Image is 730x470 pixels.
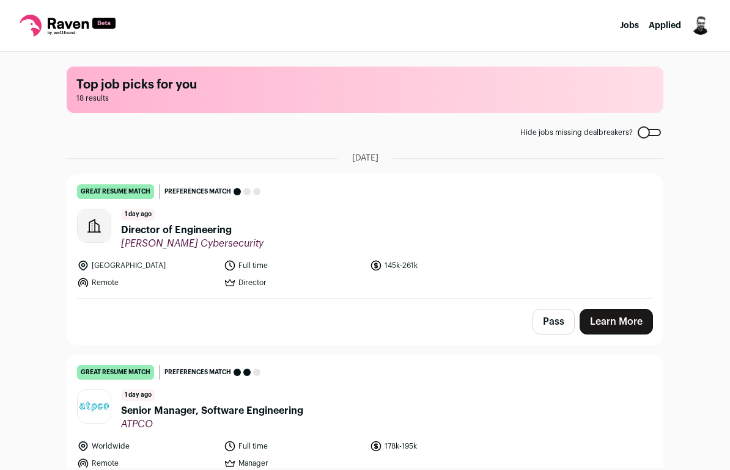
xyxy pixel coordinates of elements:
[121,418,303,430] span: ATPCO
[77,259,216,272] li: [GEOGRAPHIC_DATA]
[76,93,654,103] span: 18 results
[121,237,264,250] span: [PERSON_NAME] Cybersecurity
[580,309,653,334] a: Learn More
[649,21,681,30] a: Applied
[78,390,111,423] img: 3fc28946ff29f0d29e7235ce9850e53559327177e91a60cd16ba233631833917.jpg
[121,223,264,237] span: Director of Engineering
[164,186,231,198] span: Preferences match
[224,277,363,289] li: Director
[121,403,303,418] span: Senior Manager, Software Engineering
[520,128,633,137] span: Hide jobs missing dealbreakers?
[533,309,575,334] button: Pass
[121,389,155,401] span: 1 day ago
[691,16,710,35] img: 539423-medium_jpg
[164,366,231,378] span: Preferences match
[691,16,710,35] button: Open dropdown
[370,259,509,272] li: 145k-261k
[77,277,216,289] li: Remote
[77,365,154,380] div: great resume match
[352,152,378,164] span: [DATE]
[67,175,663,298] a: great resume match Preferences match 1 day ago Director of Engineering [PERSON_NAME] Cybersecurit...
[224,440,363,452] li: Full time
[78,209,111,242] img: company-logo-placeholder-414d4e2ec0e2ddebbe968bf319fdfe5acfe0c9b87f798d344e800bc9a89632a0.png
[620,21,639,30] a: Jobs
[224,457,363,469] li: Manager
[77,457,216,469] li: Remote
[77,440,216,452] li: Worldwide
[121,209,155,220] span: 1 day ago
[370,440,509,452] li: 178k-195k
[224,259,363,272] li: Full time
[76,76,654,93] h1: Top job picks for you
[77,184,154,199] div: great resume match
